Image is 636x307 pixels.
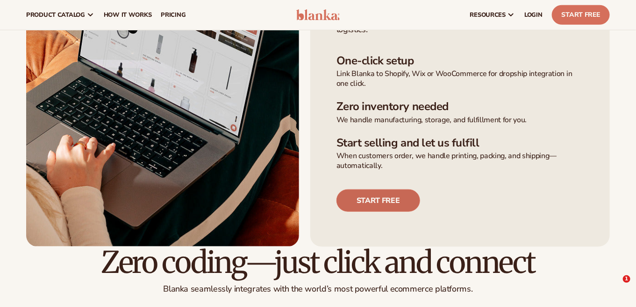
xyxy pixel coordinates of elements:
p: Blanka seamlessly integrates with the world’s most powerful ecommerce platforms. [26,284,610,294]
h2: Zero coding—just click and connect [26,247,610,278]
a: Start Free [552,5,610,25]
a: Start free [336,189,420,212]
p: Link Blanka to Shopify, Wix or WooCommerce for dropship integration in one click. [336,69,584,89]
span: resources [470,11,506,19]
span: LOGIN [524,11,543,19]
span: product catalog [26,11,85,19]
img: logo [296,9,340,21]
h3: Zero inventory needed [336,100,584,113]
iframe: Intercom live chat [604,275,626,298]
span: 1 [623,275,630,283]
h3: One-click setup [336,54,584,68]
p: We handle manufacturing, storage, and fulfillment for you. [336,115,584,125]
span: pricing [161,11,186,19]
span: How It Works [104,11,152,19]
h3: Start selling and let us fulfill [336,136,584,150]
p: When customers order, we handle printing, packing, and shipping—automatically. [336,151,584,171]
